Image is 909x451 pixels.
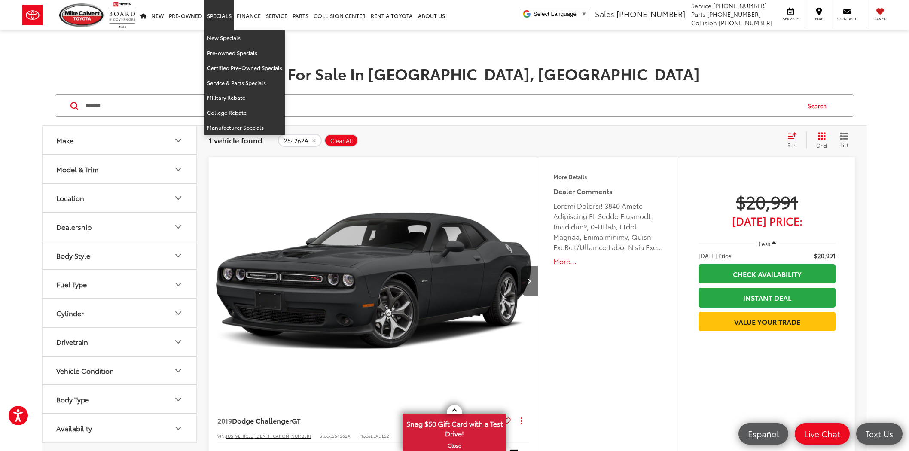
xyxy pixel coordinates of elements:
span: 254262A [284,137,308,144]
span: GT [292,415,301,425]
span: Less [759,240,770,247]
span: Sales [595,8,614,19]
a: Value Your Trade [699,312,836,331]
button: Vehicle ConditionVehicle Condition [43,357,197,384]
span: 254262A [332,433,351,439]
button: Clear All [324,134,358,147]
div: Location [173,193,183,203]
span: VIN: [217,433,226,439]
div: Dealership [56,222,92,231]
span: $20,991 [699,191,836,212]
a: Instant Deal [699,288,836,307]
span: Sort [787,141,797,149]
span: Text Us [861,428,897,439]
a: Check Availability [699,264,836,283]
div: Model & Trim [173,164,183,174]
a: 2019Dodge ChallengerGT [217,416,500,425]
a: 2019 Dodge Challenger GT2019 Dodge Challenger GT2019 Dodge Challenger GT2019 Dodge Challenger GT [208,157,539,404]
span: Model: [359,433,373,439]
div: Availability [173,423,183,433]
div: Vehicle Condition [173,366,183,376]
div: Body Type [56,395,89,403]
a: Service & Parts Specials [204,76,285,91]
span: Map [809,16,828,21]
span: Contact [837,16,857,21]
div: Cylinder [173,308,183,318]
a: Select Language​ [534,11,587,17]
a: Text Us [856,423,903,445]
div: Location [56,194,84,202]
button: DealershipDealership [43,213,197,241]
a: Pre-owned Specials [204,46,285,61]
div: Body Type [173,394,183,405]
div: Make [56,136,73,144]
div: Drivetrain [173,337,183,347]
button: Actions [514,413,529,428]
span: [PHONE_NUMBER] [713,1,767,10]
button: MakeMake [43,126,197,154]
span: $20,991 [814,251,836,260]
button: AvailabilityAvailability [43,414,197,442]
span: Service [781,16,800,21]
span: [PHONE_NUMBER] [616,8,685,19]
a: Military Rebate [204,90,285,105]
span: [US_VEHICLE_IDENTIFICATION_NUMBER] [226,433,311,439]
button: remove 254262A [278,134,322,147]
button: LocationLocation [43,184,197,212]
button: Grid View [806,132,833,149]
img: Mike Calvert Toyota [59,3,105,27]
div: Vehicle Condition [56,366,114,375]
div: Make [173,135,183,146]
span: Snag $50 Gift Card with a Test Drive! [404,414,505,441]
div: Model & Trim [56,165,98,173]
button: Body StyleBody Style [43,241,197,269]
span: Español [744,428,783,439]
button: More... [553,256,664,266]
button: Next image [521,266,538,296]
span: Select Language [534,11,577,17]
span: Parts [691,10,705,18]
input: Search by Make, Model, or Keyword [85,95,800,116]
button: Search [800,95,839,116]
span: [DATE] Price: [699,251,733,260]
div: 2019 Dodge Challenger GT 0 [208,157,539,404]
button: DrivetrainDrivetrain [43,328,197,356]
button: CylinderCylinder [43,299,197,327]
span: Saved [871,16,890,21]
div: Body Style [56,251,90,259]
span: Service [691,1,711,10]
h5: Dealer Comments [553,186,664,196]
div: Availability [56,424,92,432]
a: Live Chat [795,423,850,445]
span: ▼ [581,11,587,17]
img: 2019 Dodge Challenger GT [208,157,539,405]
span: Dodge Challenger [232,415,292,425]
span: [PHONE_NUMBER] [719,18,772,27]
span: LADL22 [373,433,389,439]
div: Body Style [173,250,183,261]
span: [DATE] Price: [699,216,836,225]
button: Body TypeBody Type [43,385,197,413]
a: Español [738,423,788,445]
button: Select sort value [783,132,806,149]
span: 2019 [217,415,232,425]
div: Fuel Type [56,280,87,288]
span: Clear All [330,137,353,144]
span: Live Chat [800,428,845,439]
div: Drivetrain [56,338,88,346]
h4: More Details [553,174,664,180]
button: Model & TrimModel & Trim [43,155,197,183]
a: Certified Pre-Owned Specials [204,61,285,76]
span: Stock: [320,433,332,439]
div: Dealership [173,222,183,232]
a: Manufacturer Specials [204,120,285,135]
a: College Rebate [204,105,285,120]
div: Loremi Dolorsi! 3840 Ametc Adipiscing EL Seddo Eiusmodt, Incididun®, 0-Utlab, Etdol Magnaa, Enima... [553,201,664,252]
span: 1 vehicle found [209,135,262,145]
span: List [840,141,848,149]
span: [PHONE_NUMBER] [707,10,761,18]
div: Cylinder [56,309,84,317]
span: Grid [816,142,827,149]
